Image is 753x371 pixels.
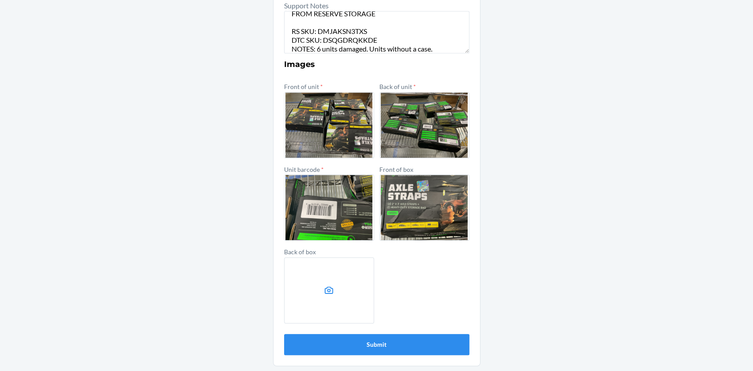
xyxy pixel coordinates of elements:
[379,83,416,90] label: Back of unit
[284,59,469,70] h3: Images
[379,166,413,173] label: Front of box
[284,248,316,256] label: Back of box
[284,334,469,355] button: Submit
[284,83,323,90] label: Front of unit
[284,1,329,10] label: Support Notes
[284,166,324,173] label: Unit barcode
